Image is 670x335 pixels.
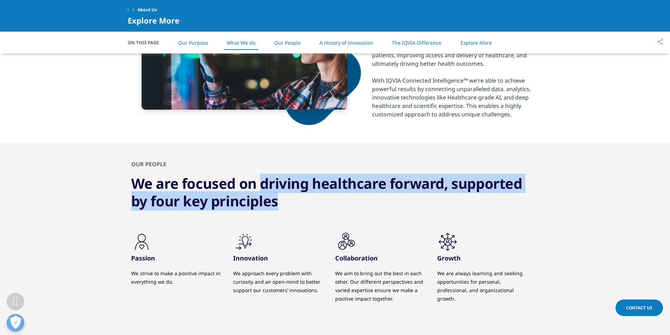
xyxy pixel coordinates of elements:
[128,39,166,46] span: On This Page
[335,269,427,303] p: We aim to bring out the best in each other. Our different perspectives and varied expertise ensur...
[233,269,325,295] p: We approach every problem with curiosity and an open-mind to better support our customers’ innova...
[128,16,179,25] span: Explore More
[131,254,223,262] h3: Passion
[392,39,441,46] a: The IQVIA Difference
[7,314,24,331] button: Open Preferences
[615,299,663,316] a: Contact Us
[319,39,373,46] a: A History of Innovation
[178,39,208,46] a: Our Purpose
[131,269,223,286] p: We strive to make a positive impact in everything we do.
[437,269,529,303] p: We are always learning and seeking opportunities for personal, professional, and organizational g...
[138,4,157,16] span: About Us
[335,254,427,262] h3: Collaboration
[131,161,539,168] h2: OUR PEOPLE
[131,175,539,210] h3: We are focused on driving healthcare forward, supported by four key principles
[437,254,529,262] h3: Growth
[460,39,492,46] a: Explore More
[626,305,652,311] span: Contact Us
[227,39,255,46] a: What We do
[274,39,301,46] a: Our People
[372,76,543,118] div: With IQVIA Connected Intelligence™ we’re able to achieve powerful results by connecting unparalle...
[233,254,325,262] h3: Innovation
